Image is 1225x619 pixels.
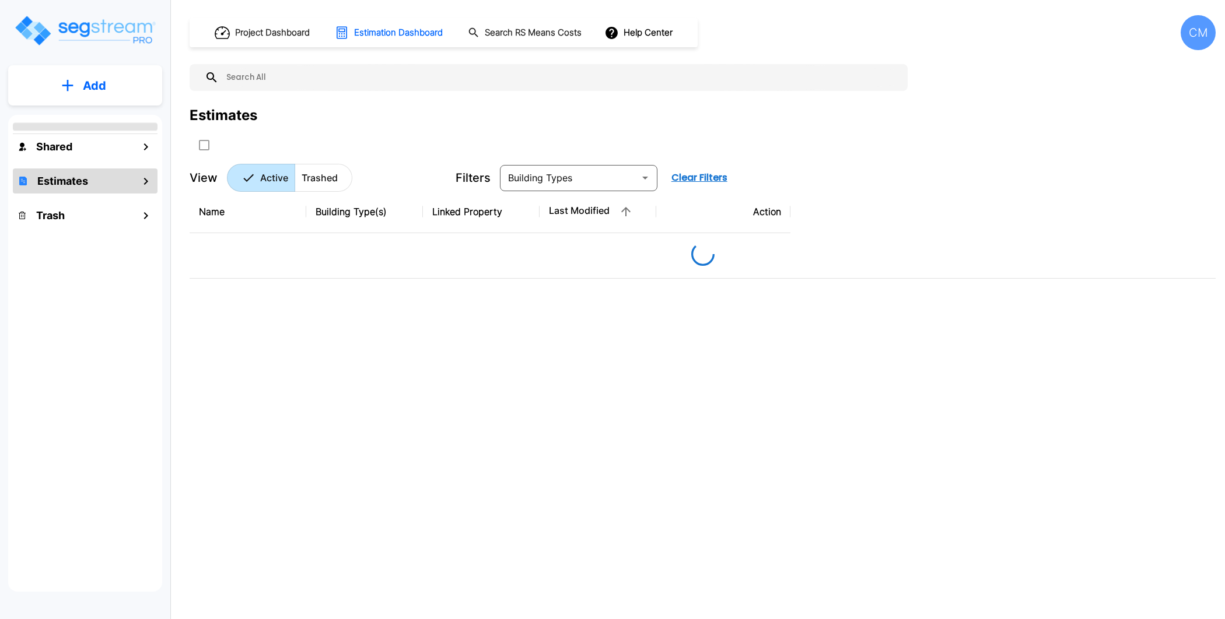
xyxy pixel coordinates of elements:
[637,170,653,186] button: Open
[210,20,316,45] button: Project Dashboard
[83,77,106,94] p: Add
[540,191,656,233] th: Last Modified
[36,139,72,154] h1: Shared
[227,164,352,192] div: Platform
[1181,15,1216,50] div: CM
[330,20,449,45] button: Estimation Dashboard
[260,171,288,185] p: Active
[667,166,732,189] button: Clear Filters
[192,133,216,157] button: SelectAll
[199,205,297,219] div: Name
[37,173,88,189] h1: Estimates
[463,22,588,44] button: Search RS Means Costs
[36,207,65,223] h1: Trash
[295,164,352,192] button: Trashed
[354,26,443,40] h1: Estimation Dashboard
[485,26,582,40] h1: Search RS Means Costs
[423,191,540,233] th: Linked Property
[13,14,156,47] img: Logo
[503,170,635,186] input: Building Types
[306,191,423,233] th: Building Type(s)
[8,69,162,103] button: Add
[190,105,257,126] div: Estimates
[602,22,677,44] button: Help Center
[190,169,218,187] p: View
[227,164,295,192] button: Active
[219,64,902,91] input: Search All
[235,26,310,40] h1: Project Dashboard
[456,169,491,187] p: Filters
[302,171,338,185] p: Trashed
[656,191,790,233] th: Action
